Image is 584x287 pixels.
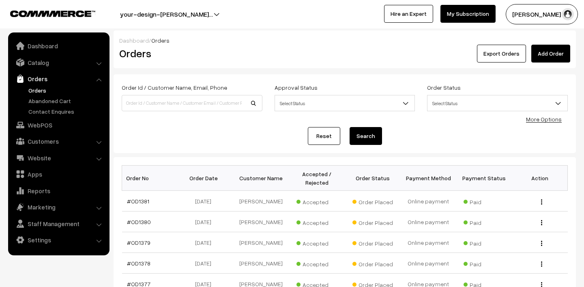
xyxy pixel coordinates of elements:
td: [DATE] [178,232,233,253]
label: Order Status [427,83,461,92]
td: Online payment [400,191,456,211]
label: Order Id / Customer Name, Email, Phone [122,83,227,92]
span: Select Status [427,95,568,111]
td: [DATE] [178,253,233,274]
td: [PERSON_NAME] [233,253,289,274]
img: Menu [541,199,542,205]
a: COMMMERCE [10,8,81,18]
a: WebPOS [10,118,107,132]
button: Search [350,127,382,145]
img: COMMMERCE [10,11,95,17]
div: / [119,36,570,45]
a: #OD1378 [127,260,150,267]
td: Online payment [400,232,456,253]
span: Order Placed [352,237,393,248]
td: Online payment [400,253,456,274]
a: Staff Management [10,216,107,231]
button: your-design-[PERSON_NAME]… [92,4,241,24]
a: Dashboard [10,39,107,53]
span: Accepted [296,216,337,227]
a: Catalog [10,55,107,70]
span: Select Status [275,95,415,111]
img: Menu [541,241,542,246]
img: Menu [541,220,542,225]
span: Paid [464,196,504,206]
a: Dashboard [119,37,149,44]
button: [PERSON_NAME] N.P [506,4,578,24]
a: Marketing [10,200,107,214]
span: Select Status [427,96,567,110]
button: Export Orders [477,45,526,63]
span: Order Placed [352,196,393,206]
h2: Orders [119,47,262,60]
a: Reset [308,127,340,145]
img: Menu [541,261,542,267]
a: My Subscription [440,5,496,23]
th: Action [512,166,567,191]
span: Paid [464,258,504,268]
span: Order Placed [352,258,393,268]
td: Online payment [400,211,456,232]
a: Customers [10,134,107,149]
th: Payment Method [400,166,456,191]
a: Hire an Expert [384,5,433,23]
a: Apps [10,167,107,181]
th: Accepted / Rejected [289,166,345,191]
th: Order No [122,166,178,191]
td: [DATE] [178,211,233,232]
a: Settings [10,233,107,247]
a: Add Order [531,45,570,63]
span: Accepted [296,196,337,206]
a: Reports [10,183,107,198]
span: Orders [151,37,170,44]
span: Order Placed [352,216,393,227]
th: Order Status [345,166,400,191]
img: user [562,8,574,20]
td: [PERSON_NAME] [233,191,289,211]
a: Website [10,151,107,165]
span: Paid [464,237,504,248]
label: Approval Status [275,83,318,92]
a: More Options [526,116,562,123]
span: Accepted [296,237,337,248]
a: #OD1380 [127,218,151,225]
th: Order Date [178,166,233,191]
a: Orders [26,86,107,95]
a: #OD1379 [127,239,150,246]
td: [DATE] [178,191,233,211]
td: [PERSON_NAME] [233,211,289,232]
th: Payment Status [456,166,512,191]
th: Customer Name [233,166,289,191]
a: Abandoned Cart [26,97,107,105]
span: Paid [464,216,504,227]
span: Select Status [275,96,415,110]
a: #OD1381 [127,198,149,205]
a: Contact Enquires [26,107,107,116]
a: Orders [10,71,107,86]
td: [PERSON_NAME] [233,232,289,253]
span: Accepted [296,258,337,268]
input: Order Id / Customer Name / Customer Email / Customer Phone [122,95,262,111]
